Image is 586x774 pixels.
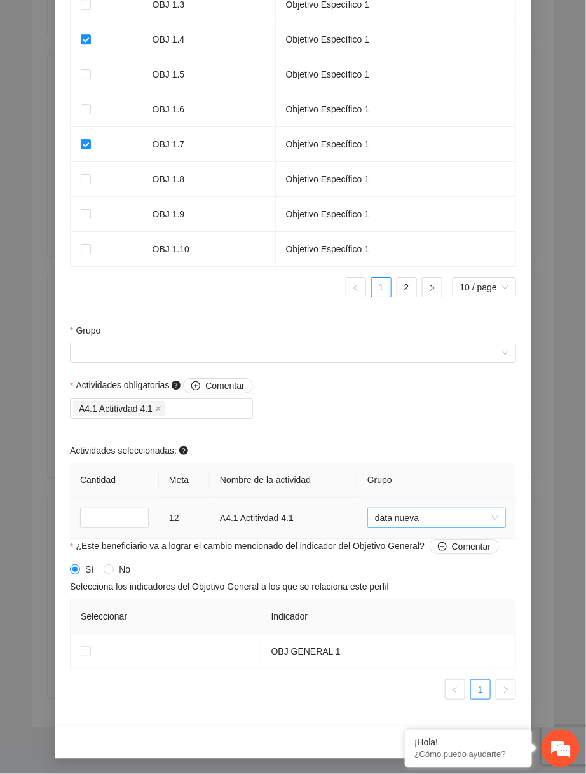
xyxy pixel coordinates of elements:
span: Comentar [205,379,244,393]
span: left [352,284,360,292]
td: OBJ GENERAL 1 [261,634,516,669]
td: OBJ 1.7 [142,127,276,162]
span: data nueva [375,508,498,527]
span: plus-circle [191,381,200,391]
li: Next Page [422,277,442,297]
th: Meta [159,463,210,498]
div: Minimizar ventana de chat en vivo [208,6,239,37]
span: Actividades seleccionadas: [70,444,191,458]
td: Objetivo Específico 1 [276,22,516,57]
th: Indicador [261,599,516,634]
span: Estamos en línea. [74,170,175,298]
th: Seleccionar [71,599,261,634]
th: Nombre de la actividad [210,463,357,498]
a: 1 [372,278,391,297]
span: Comentar [452,540,491,553]
td: OBJ 1.4 [142,22,276,57]
span: left [451,686,459,694]
span: right [502,686,510,694]
li: Next Page [496,679,516,700]
label: Grupo [70,323,100,337]
td: 12 [159,498,210,539]
button: right [496,679,516,700]
span: question-circle [172,381,181,390]
li: Previous Page [445,679,465,700]
span: Actividades obligatorias [76,378,252,393]
span: close [155,405,161,412]
li: Previous Page [346,277,366,297]
div: ¡Hola! [414,738,522,748]
a: 2 [397,278,416,297]
td: Objetivo Específico 1 [276,232,516,267]
span: No [114,562,135,576]
td: OBJ 1.8 [142,162,276,197]
span: Sí [80,562,99,576]
span: Cantidad [80,475,116,485]
span: Grupo [367,475,392,485]
span: A4.1 Actitivdad 4.1 [79,402,153,416]
button: right [422,277,442,297]
td: Objetivo Específico 1 [276,127,516,162]
li: 1 [470,679,491,700]
td: Objetivo Específico 1 [276,197,516,232]
td: OBJ 1.5 [142,57,276,92]
li: 2 [397,277,417,297]
td: OBJ 1.10 [142,232,276,267]
input: Grupo [78,343,500,362]
textarea: Escriba su mensaje y pulse “Intro” [6,347,242,391]
td: Objetivo Específico 1 [276,57,516,92]
td: Objetivo Específico 1 [276,162,516,197]
div: Page Size [453,277,516,297]
button: Actividades obligatorias question-circle [183,378,252,393]
td: OBJ 1.9 [142,197,276,232]
span: 10 / page [460,278,508,297]
div: Chatee con nosotros ahora [66,65,214,81]
button: left [346,277,366,297]
span: question-circle [179,446,188,455]
button: left [445,679,465,700]
button: ¿Este beneficiario va a lograr el cambio mencionado del indicador del Objetivo General? [430,539,499,554]
li: 1 [371,277,392,297]
span: plus-circle [438,542,447,552]
td: Objetivo Específico 1 [276,92,516,127]
span: ¿Este beneficiario va a lograr el cambio mencionado del indicador del Objetivo General? [76,539,499,554]
span: right [428,284,436,292]
a: 1 [471,680,490,699]
p: ¿Cómo puedo ayudarte? [414,750,522,759]
span: Selecciona los indicadores del Objetivo General a los que se relaciona este perfil [70,580,389,594]
td: A4.1 Actitivdad 4.1 [210,498,357,539]
td: OBJ 1.6 [142,92,276,127]
span: A4.1 Actitivdad 4.1 [73,401,165,416]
